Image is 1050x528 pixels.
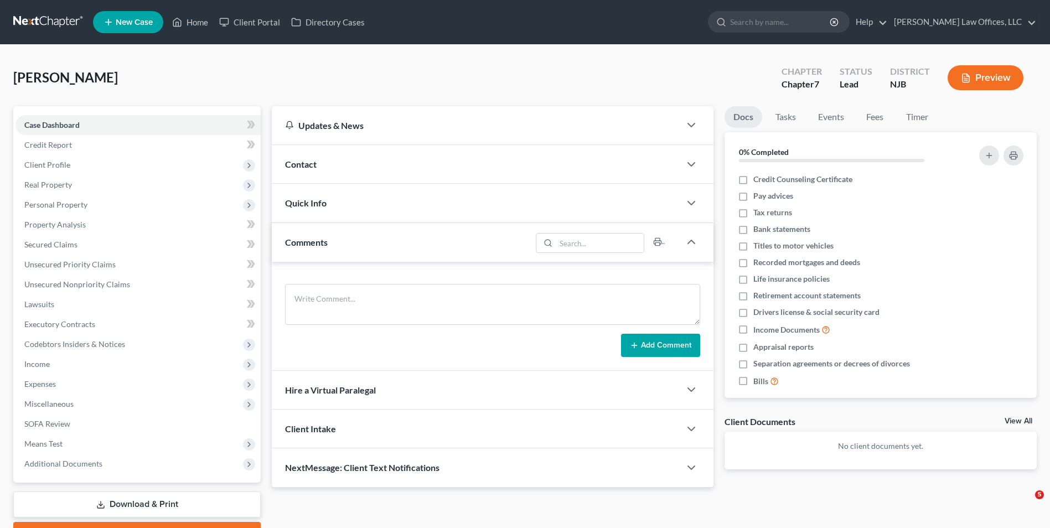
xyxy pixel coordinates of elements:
span: Income Documents [753,324,820,335]
span: Appraisal reports [753,341,814,353]
span: Bank statements [753,224,810,235]
a: Executory Contracts [15,314,261,334]
span: Titles to motor vehicles [753,240,834,251]
a: Home [167,12,214,32]
a: Credit Report [15,135,261,155]
span: Life insurance policies [753,273,830,284]
a: Secured Claims [15,235,261,255]
span: 5 [1035,490,1044,499]
span: Additional Documents [24,459,102,468]
span: Recorded mortgages and deeds [753,257,860,268]
div: Client Documents [725,416,795,427]
span: Bills [753,376,768,387]
span: New Case [116,18,153,27]
div: Chapter [782,65,822,78]
span: Retirement account statements [753,290,861,301]
span: Lawsuits [24,299,54,309]
a: Property Analysis [15,215,261,235]
a: Docs [725,106,762,128]
span: Client Profile [24,160,70,169]
span: [PERSON_NAME] [13,69,118,85]
span: Unsecured Priority Claims [24,260,116,269]
span: Income [24,359,50,369]
a: Lawsuits [15,294,261,314]
button: Add Comment [621,334,700,357]
a: Unsecured Priority Claims [15,255,261,275]
input: Search... [556,234,644,252]
a: Unsecured Nonpriority Claims [15,275,261,294]
span: Real Property [24,180,72,189]
span: Expenses [24,379,56,389]
span: Separation agreements or decrees of divorces [753,358,910,369]
input: Search by name... [730,12,831,32]
span: Codebtors Insiders & Notices [24,339,125,349]
a: View All [1005,417,1032,425]
div: Updates & News [285,120,667,131]
span: Drivers license & social security card [753,307,880,318]
a: Directory Cases [286,12,370,32]
span: Personal Property [24,200,87,209]
span: Comments [285,237,328,247]
span: Client Intake [285,423,336,434]
div: NJB [890,78,930,91]
div: Status [840,65,872,78]
strong: 0% Completed [739,147,789,157]
a: Download & Print [13,491,261,517]
span: Hire a Virtual Paralegal [285,385,376,395]
span: Credit Counseling Certificate [753,174,852,185]
span: Pay advices [753,190,793,201]
a: Client Portal [214,12,286,32]
span: NextMessage: Client Text Notifications [285,462,439,473]
span: Case Dashboard [24,120,80,130]
span: Quick Info [285,198,327,208]
a: Events [809,106,853,128]
a: Case Dashboard [15,115,261,135]
span: Property Analysis [24,220,86,229]
button: Preview [948,65,1023,90]
a: Tasks [767,106,805,128]
span: Credit Report [24,140,72,149]
div: District [890,65,930,78]
span: Contact [285,159,317,169]
span: Miscellaneous [24,399,74,408]
span: SOFA Review [24,419,70,428]
p: No client documents yet. [733,441,1028,452]
span: Tax returns [753,207,792,218]
a: Timer [897,106,937,128]
span: Executory Contracts [24,319,95,329]
div: Chapter [782,78,822,91]
iframe: Intercom live chat [1012,490,1039,517]
a: [PERSON_NAME] Law Offices, LLC [888,12,1036,32]
span: Unsecured Nonpriority Claims [24,279,130,289]
a: Fees [857,106,893,128]
span: Means Test [24,439,63,448]
a: Help [850,12,887,32]
span: Secured Claims [24,240,77,249]
a: SOFA Review [15,414,261,434]
span: 7 [814,79,819,89]
div: Lead [840,78,872,91]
